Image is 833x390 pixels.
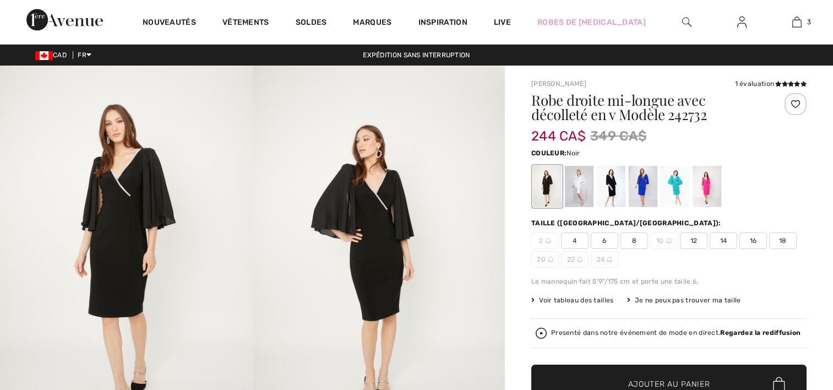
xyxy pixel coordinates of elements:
img: ring-m.svg [577,257,582,262]
span: 20 [531,251,559,268]
img: Mes infos [737,15,747,29]
img: 1ère Avenue [26,9,103,31]
span: 4 [561,232,589,249]
img: ring-m.svg [548,257,553,262]
img: Regardez la rediffusion [536,328,547,339]
div: Je ne peux pas trouver ma taille [627,295,741,305]
a: Vêtements [222,18,269,29]
a: Robes de [MEDICAL_DATA] [537,17,646,28]
span: 14 [710,232,737,249]
a: Se connecter [728,15,755,29]
div: Le mannequin fait 5'9"/175 cm et porte une taille 6. [531,277,807,286]
div: Presenté dans notre événement de mode en direct. [551,329,801,337]
span: 10 [650,232,678,249]
img: Mon panier [792,15,802,29]
strong: Regardez la rediffusion [720,329,801,337]
span: 349 CA$ [590,126,646,146]
span: Ajouter au panier [628,378,710,390]
span: 12 [680,232,707,249]
div: Ocean blue [661,166,689,207]
img: ring-m.svg [607,257,612,262]
img: ring-m.svg [666,238,672,243]
iframe: Ouvre un widget dans lequel vous pouvez trouver plus d’informations [763,307,822,335]
div: Saphir Royal 163 [629,166,657,207]
div: Taille ([GEOGRAPHIC_DATA]/[GEOGRAPHIC_DATA]): [531,218,723,228]
div: 1 évaluation [735,79,807,89]
span: Couleur: [531,149,567,157]
span: 24 [591,251,618,268]
span: 22 [561,251,589,268]
div: Shocking pink [693,166,721,207]
a: [PERSON_NAME] [531,80,586,88]
span: Voir tableau des tailles [531,295,614,305]
span: Inspiration [418,18,467,29]
img: recherche [682,15,692,29]
a: Nouveautés [143,18,196,29]
img: ring-m.svg [546,238,551,243]
span: 244 CA$ [531,117,586,144]
a: Soldes [296,18,327,29]
span: Noir [567,149,580,157]
a: Marques [353,18,391,29]
span: 3 [807,17,811,27]
div: Vanille 30 [565,166,594,207]
h1: Robe droite mi-longue avec décolleté en v Modèle 242732 [531,93,761,122]
span: CAD [35,51,71,59]
a: 3 [770,15,824,29]
span: 16 [739,232,767,249]
a: Live [494,17,511,28]
span: 2 [531,232,559,249]
img: Canadian Dollar [35,51,53,60]
span: 6 [591,232,618,249]
span: FR [78,51,91,59]
span: 8 [620,232,648,249]
span: 18 [769,232,797,249]
div: Bleu Nuit [597,166,625,207]
div: Noir [533,166,562,207]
